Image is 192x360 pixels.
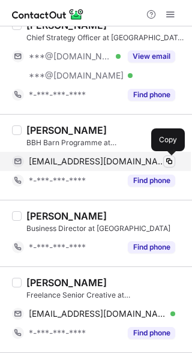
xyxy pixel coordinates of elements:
[128,89,175,101] button: Reveal Button
[128,327,175,339] button: Reveal Button
[26,32,185,43] div: Chief Strategy Officer at [GEOGRAPHIC_DATA] ([GEOGRAPHIC_DATA])
[26,124,107,136] div: [PERSON_NAME]
[29,70,124,81] span: ***@[DOMAIN_NAME]
[12,7,84,22] img: ContactOut v5.3.10
[26,277,107,289] div: [PERSON_NAME]
[26,210,107,222] div: [PERSON_NAME]
[128,241,175,253] button: Reveal Button
[26,290,185,301] div: Freelance Senior Creative at [GEOGRAPHIC_DATA] ([GEOGRAPHIC_DATA])
[26,223,185,234] div: Business Director at [GEOGRAPHIC_DATA]
[128,175,175,187] button: Reveal Button
[26,137,185,148] div: BBH Barn Programme at [GEOGRAPHIC_DATA]
[29,308,166,319] span: [EMAIL_ADDRESS][DOMAIN_NAME]
[128,50,175,62] button: Reveal Button
[29,156,166,167] span: [EMAIL_ADDRESS][DOMAIN_NAME]
[29,51,112,62] span: ***@[DOMAIN_NAME]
